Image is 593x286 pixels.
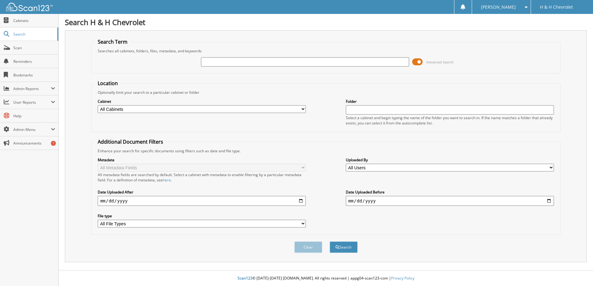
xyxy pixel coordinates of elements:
legend: Additional Document Filters [95,138,166,145]
div: © [DATE]-[DATE] [DOMAIN_NAME]. All rights reserved | appg04-scan123-com | [59,271,593,286]
div: Enhance your search for specific documents using filters such as date and file type. [95,148,557,154]
span: Help [13,113,55,119]
span: Admin Reports [13,86,51,91]
span: Admin Menu [13,127,51,132]
label: Uploaded By [346,157,554,162]
div: 7 [51,141,56,146]
iframe: Chat Widget [562,256,593,286]
span: Reminders [13,59,55,64]
span: User Reports [13,100,51,105]
h1: Search H & H Chevrolet [65,17,587,27]
a: Privacy Policy [391,275,414,281]
div: Searches all cabinets, folders, files, metadata, and keywords [95,48,557,54]
div: Select a cabinet and begin typing the name of the folder you want to search in. If the name match... [346,115,554,126]
label: Metadata [98,157,306,162]
img: scan123-logo-white.svg [6,3,53,11]
span: Announcements [13,141,55,146]
label: File type [98,213,306,219]
span: Cabinets [13,18,55,23]
span: Advanced Search [426,60,454,64]
label: Date Uploaded Before [346,189,554,195]
button: Clear [294,241,322,253]
span: Search [13,32,54,37]
div: Optionally limit your search to a particular cabinet or folder [95,90,557,95]
label: Date Uploaded After [98,189,306,195]
legend: Location [95,80,121,87]
legend: Search Term [95,38,131,45]
button: Search [330,241,358,253]
a: here [163,177,171,183]
label: Cabinet [98,99,306,104]
span: Bookmarks [13,72,55,78]
span: H & H Chevrolet [540,5,573,9]
span: [PERSON_NAME] [481,5,516,9]
label: Folder [346,99,554,104]
input: start [98,196,306,206]
span: Scan [13,45,55,50]
div: All metadata fields are searched by default. Select a cabinet with metadata to enable filtering b... [98,172,306,183]
input: end [346,196,554,206]
span: Scan123 [238,275,252,281]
